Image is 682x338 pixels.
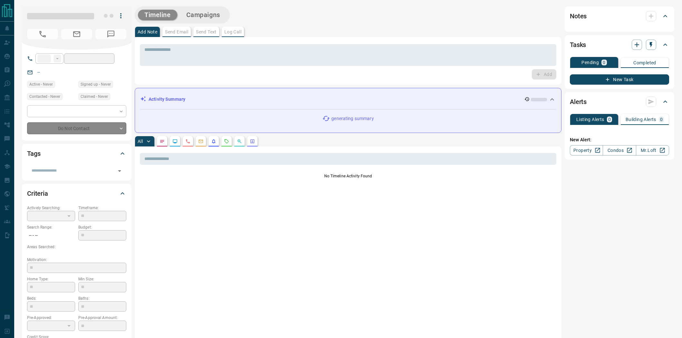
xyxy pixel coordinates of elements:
[570,11,587,21] h2: Notes
[78,276,126,282] p: Min Size:
[331,115,374,122] p: generating summary
[140,173,556,179] p: No Timeline Activity Found
[603,145,636,155] a: Condos
[27,186,126,201] div: Criteria
[576,117,604,122] p: Listing Alerts
[27,276,75,282] p: Home Type:
[198,139,203,144] svg: Emails
[237,139,242,144] svg: Opportunities
[570,8,669,24] div: Notes
[29,93,60,100] span: Contacted - Never
[250,139,255,144] svg: Agent Actions
[81,93,108,100] span: Claimed - Never
[27,257,126,263] p: Motivation:
[636,145,669,155] a: Mr.Loft
[81,81,111,88] span: Signed up - Never
[626,117,656,122] p: Building Alerts
[78,205,126,211] p: Timeframe:
[27,148,40,159] h2: Tags
[27,188,48,199] h2: Criteria
[27,315,75,321] p: Pre-Approved:
[570,145,603,155] a: Property
[27,29,58,39] span: No Number
[27,296,75,301] p: Beds:
[570,74,669,85] button: New Task
[29,81,53,88] span: Active - Never
[570,136,669,143] p: New Alert:
[570,37,669,52] div: Tasks
[603,60,605,65] p: 0
[172,139,178,144] svg: Lead Browsing Activity
[570,97,587,107] h2: Alerts
[660,117,663,122] p: 0
[224,139,229,144] svg: Requests
[180,10,227,20] button: Campaigns
[160,139,165,144] svg: Notes
[27,205,75,211] p: Actively Searching:
[78,224,126,230] p: Budget:
[570,94,669,109] div: Alerts
[27,230,75,241] p: -- - --
[138,10,177,20] button: Timeline
[95,29,126,39] span: No Number
[138,139,143,144] p: All
[61,29,92,39] span: No Email
[37,70,40,75] a: --
[78,315,126,321] p: Pre-Approval Amount:
[185,139,190,144] svg: Calls
[570,40,586,50] h2: Tasks
[27,122,126,134] div: Do Not Contact
[211,139,216,144] svg: Listing Alerts
[115,166,124,175] button: Open
[140,93,556,105] div: Activity Summary
[78,296,126,301] p: Baths:
[138,30,157,34] p: Add Note
[608,117,611,122] p: 0
[581,60,599,65] p: Pending
[149,96,185,103] p: Activity Summary
[633,61,656,65] p: Completed
[27,146,126,161] div: Tags
[27,224,75,230] p: Search Range:
[27,244,126,250] p: Areas Searched:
